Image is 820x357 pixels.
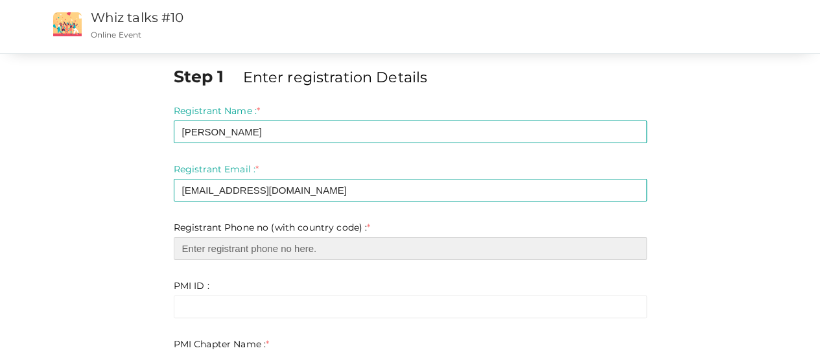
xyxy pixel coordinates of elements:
input: Enter registrant phone no here. [174,237,647,260]
a: Whiz talks #10 [91,10,184,25]
label: Registrant Email : [174,163,259,176]
label: Registrant Name : [174,104,261,117]
label: PMI Chapter Name : [174,338,270,351]
label: Step 1 [174,65,240,88]
label: Registrant Phone no (with country code) : [174,221,371,234]
input: Enter registrant name here. [174,121,647,143]
input: Enter registrant email here. [174,179,647,202]
label: Enter registration Details [242,67,427,87]
img: event2.png [53,12,82,36]
label: PMI ID : [174,279,209,292]
p: Online Event [91,29,501,40]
